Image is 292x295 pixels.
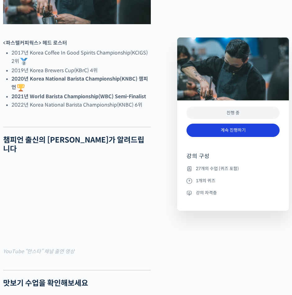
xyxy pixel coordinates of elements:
iframe: 전문 바리스타가 추천하는 에스프레소 내리는 방법 (방현영 바리스타) [3,162,151,245]
strong: 2020년 Korea National Barista Championship(KNBC) 챔피언 [11,76,148,90]
img: 🏆 [17,84,25,91]
li: 2022년 Korea National Barista Championship(KNBC) 6위 [11,101,151,109]
span: 대화 [57,206,64,211]
a: 홈 [2,196,41,212]
a: 대화 [41,196,80,212]
img: 🥈 [20,58,28,65]
h4: 강의 구성 [186,152,280,165]
strong: 챔피언 출신의 [PERSON_NAME]가 알려드립니다 [3,135,144,154]
strong: 맛보기 수업을 확인해보세요 [3,279,88,288]
mark: YouTube “안스타” 채널 출연 영상 [3,248,74,255]
li: 2019년 Korea Brewers Cup(KBrC) 4위 [11,66,151,75]
div: 진행 중 [186,107,280,119]
li: 강의 자격증 [186,189,280,196]
strong: <파스텔커피웍스> 헤드 로스터 [3,40,67,46]
li: 2017년 Korea Coffee In Good Spirits Championship(KCIGS) 2위 [11,49,151,66]
span: 홈 [20,206,23,211]
a: 설정 [80,196,119,212]
strong: 2021년 World Barista Championship(WBC) Semi-Finalist [11,93,146,100]
li: 27개의 수업 (퀴즈 포함) [186,165,280,172]
a: 계속 진행하기 [186,124,280,137]
span: 설정 [96,206,103,211]
li: 1개의 퀴즈 [186,177,280,184]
